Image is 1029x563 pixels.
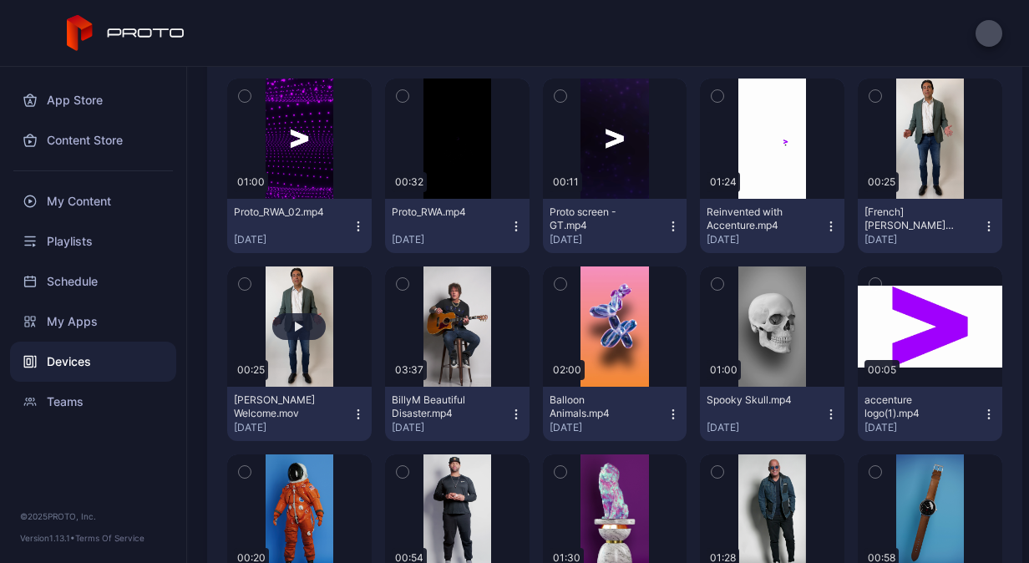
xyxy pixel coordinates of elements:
a: App Store [10,80,176,120]
a: Terms Of Service [75,533,144,543]
div: [DATE] [707,421,824,434]
button: Spooky Skull.mp4[DATE] [700,387,844,441]
button: [French] [PERSON_NAME] Welcome.mov[DATE] [858,199,1002,253]
div: [French] Ravi Welcome.mov [864,205,956,232]
a: Teams [10,382,176,422]
button: Proto_RWA_02.mp4[DATE] [227,199,372,253]
div: [DATE] [550,421,667,434]
div: Spooky Skull.mp4 [707,393,798,407]
a: Playlists [10,221,176,261]
div: [DATE] [707,233,824,246]
div: [DATE] [550,233,667,246]
button: [PERSON_NAME] Welcome.mov[DATE] [227,387,372,441]
a: My Content [10,181,176,221]
div: Proto_RWA.mp4 [392,205,484,219]
div: BillyM Beautiful Disaster.mp4 [392,393,484,420]
div: [DATE] [234,233,352,246]
a: Devices [10,342,176,382]
div: [DATE] [234,421,352,434]
div: [DATE] [864,421,982,434]
div: Ravi Welcome.mov [234,393,326,420]
div: [DATE] [392,421,509,434]
button: accenture logo(1).mp4[DATE] [858,387,1002,441]
div: Proto screen - GT.mp4 [550,205,641,232]
div: © 2025 PROTO, Inc. [20,510,166,523]
span: Version 1.13.1 • [20,533,75,543]
button: BillyM Beautiful Disaster.mp4[DATE] [385,387,530,441]
div: Reinvented with Accenture.mp4 [707,205,798,232]
button: Reinvented with Accenture.mp4[DATE] [700,199,844,253]
a: My Apps [10,302,176,342]
div: Balloon Animals.mp4 [550,393,641,420]
div: [DATE] [392,233,509,246]
div: Proto_RWA_02.mp4 [234,205,326,219]
button: Proto screen - GT.mp4[DATE] [543,199,687,253]
button: Balloon Animals.mp4[DATE] [543,387,687,441]
div: accenture logo(1).mp4 [864,393,956,420]
a: Content Store [10,120,176,160]
a: Schedule [10,261,176,302]
button: Proto_RWA.mp4[DATE] [385,199,530,253]
div: [DATE] [864,233,982,246]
